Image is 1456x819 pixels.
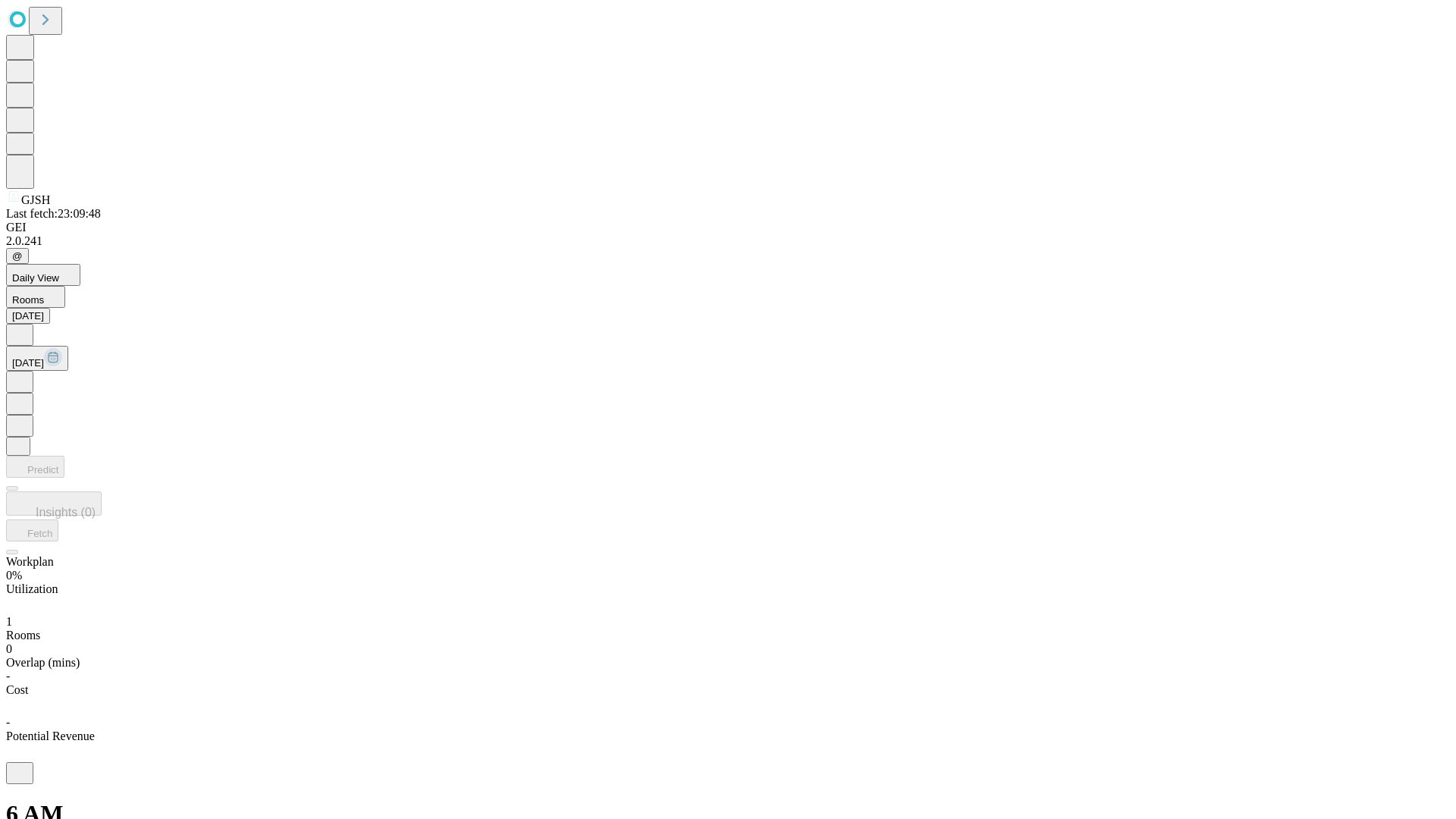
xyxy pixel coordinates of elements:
button: Rooms [6,286,65,308]
button: Fetch [6,519,58,541]
button: @ [6,248,29,264]
span: Utilization [6,582,58,595]
span: Rooms [6,629,40,642]
button: [DATE] [6,346,68,371]
span: Last fetch: 23:09:48 [6,207,101,220]
div: 2.0.241 [6,234,1450,248]
span: 1 [6,615,12,628]
span: 0 [6,642,12,655]
div: GEI [6,221,1450,234]
span: Insights (0) [36,506,96,519]
span: 0% [6,569,22,582]
span: [DATE] [12,357,44,369]
span: GJSH [21,193,50,206]
button: [DATE] [6,308,50,324]
span: - [6,670,10,682]
span: - [6,716,10,729]
span: Workplan [6,555,54,568]
span: @ [12,250,23,262]
button: Insights (0) [6,491,102,516]
button: Predict [6,456,64,478]
button: Daily View [6,264,80,286]
span: Cost [6,683,28,696]
span: Potential Revenue [6,730,95,742]
span: Daily View [12,272,59,284]
span: Overlap (mins) [6,656,80,669]
span: Rooms [12,294,44,306]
